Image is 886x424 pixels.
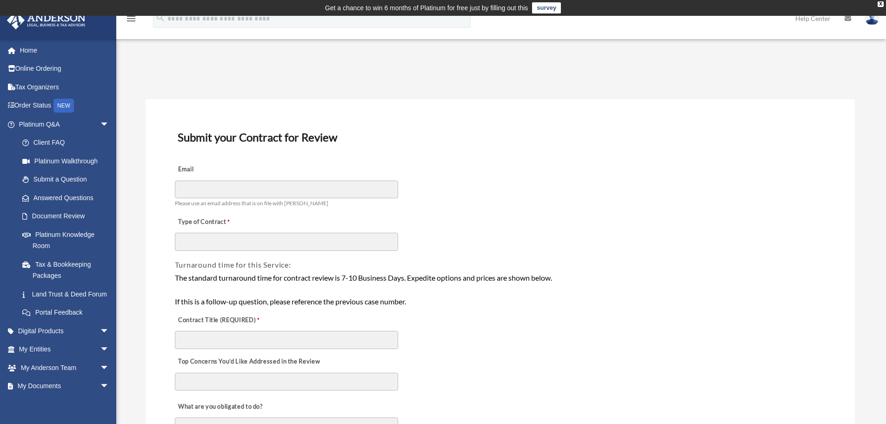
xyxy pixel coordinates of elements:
[175,163,268,176] label: Email
[100,115,119,134] span: arrow_drop_down
[126,16,137,24] a: menu
[175,215,268,229] label: Type of Contract
[100,358,119,377] span: arrow_drop_down
[175,200,328,207] span: Please use an email address that is on file with [PERSON_NAME]
[7,41,123,60] a: Home
[126,13,137,24] i: menu
[13,225,123,255] a: Platinum Knowledge Room
[13,303,123,322] a: Portal Feedback
[7,340,123,359] a: My Entitiesarrow_drop_down
[325,2,528,13] div: Get a chance to win 6 months of Platinum for free just by filling out this
[7,115,123,134] a: Platinum Q&Aarrow_drop_down
[7,60,123,78] a: Online Ordering
[13,285,123,303] a: Land Trust & Deed Forum
[878,1,884,7] div: close
[13,152,123,170] a: Platinum Walkthrough
[100,377,119,396] span: arrow_drop_down
[175,400,268,413] label: What are you obligated to do?
[175,272,826,308] div: The standard turnaround time for contract review is 7-10 Business Days. Expedite options and pric...
[7,377,123,396] a: My Documentsarrow_drop_down
[532,2,561,13] a: survey
[7,358,123,377] a: My Anderson Teamarrow_drop_down
[865,12,879,25] img: User Pic
[155,13,166,23] i: search
[7,96,123,115] a: Order StatusNEW
[13,255,123,285] a: Tax & Bookkeeping Packages
[13,207,119,226] a: Document Review
[13,170,123,189] a: Submit a Question
[4,11,88,29] img: Anderson Advisors Platinum Portal
[7,322,123,340] a: Digital Productsarrow_drop_down
[175,355,323,368] label: Top Concerns You’d Like Addressed in the Review
[100,322,119,341] span: arrow_drop_down
[7,78,123,96] a: Tax Organizers
[13,188,123,207] a: Answered Questions
[175,260,291,269] span: Turnaround time for this Service:
[100,340,119,359] span: arrow_drop_down
[174,128,826,147] h3: Submit your Contract for Review
[53,99,74,113] div: NEW
[13,134,123,152] a: Client FAQ
[175,314,268,327] label: Contract Title (REQUIRED)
